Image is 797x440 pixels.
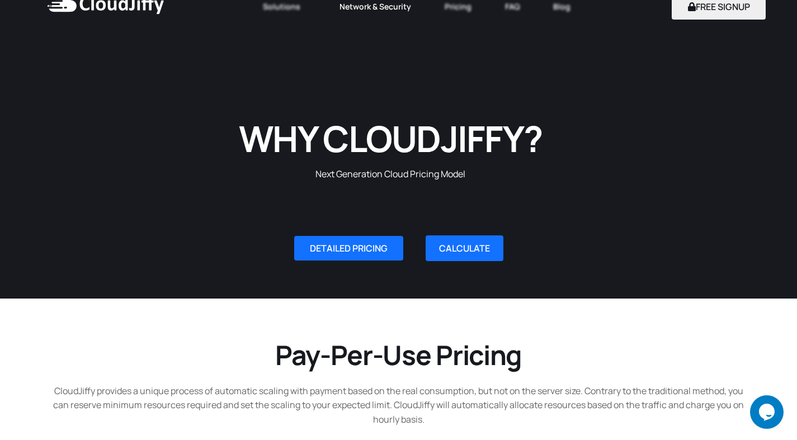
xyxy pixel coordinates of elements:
a: CALCULATE [426,235,503,261]
span: DETAILED PRICING [310,244,388,253]
p: CloudJiffy provides a unique process of automatic scaling with payment based on the real consumpt... [46,384,751,427]
iframe: chat widget [750,395,786,429]
a: FREE SIGNUP [672,1,766,13]
h2: Pay-Per-Use Pricing [46,338,751,372]
p: Next Generation Cloud Pricing Model [197,167,584,182]
a: DETAILED PRICING [294,236,403,261]
h1: WHY CLOUDJIFFY? [197,115,584,162]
